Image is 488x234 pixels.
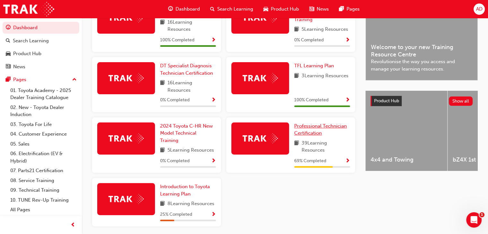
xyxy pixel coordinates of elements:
[317,5,329,13] span: News
[345,38,350,43] span: Show Progress
[211,38,216,43] span: Show Progress
[371,44,472,58] span: Welcome to your new Training Resource Centre
[309,5,314,13] span: news-icon
[347,5,360,13] span: Pages
[167,79,216,94] span: 16 Learning Resources
[294,139,299,154] span: book-icon
[479,212,484,217] span: 1
[294,2,346,22] span: 2024 [PERSON_NAME] New Model Technical Training
[3,35,79,47] a: Search Learning
[160,79,165,94] span: book-icon
[3,21,79,74] button: DashboardSearch LearningProduct HubNews
[211,97,216,103] span: Show Progress
[476,5,482,13] span: AD
[160,184,210,197] span: Introduction to Toyota Learning Plan
[365,91,447,171] a: 4x4 and Towing
[160,96,190,104] span: 0 % Completed
[8,86,79,103] a: 01. Toyota Academy - 2025 Dealer Training Catalogue
[160,157,190,165] span: 0 % Completed
[8,205,79,215] a: All Pages
[302,26,348,34] span: 5 Learning Resources
[258,3,304,16] a: car-iconProduct Hub
[6,77,11,83] span: pages-icon
[8,149,79,166] a: 06. Electrification (EV & Hybrid)
[13,37,49,45] div: Search Learning
[13,50,41,57] div: Product Hub
[160,37,194,44] span: 100 % Completed
[294,37,324,44] span: 0 % Completed
[167,19,216,33] span: 16 Learning Resources
[371,156,442,163] span: 4x4 and Towing
[8,166,79,176] a: 07. Parts21 Certification
[294,72,299,80] span: book-icon
[160,19,165,33] span: book-icon
[217,5,253,13] span: Search Learning
[302,72,348,80] span: 3 Learning Resources
[13,63,25,71] div: News
[3,74,79,86] button: Pages
[339,5,344,13] span: pages-icon
[211,158,216,164] span: Show Progress
[211,212,216,218] span: Show Progress
[108,73,144,83] img: Trak
[205,3,258,16] a: search-iconSearch Learning
[6,25,11,31] span: guage-icon
[3,48,79,60] a: Product Hub
[3,22,79,34] a: Dashboard
[71,221,75,229] span: prev-icon
[294,157,326,165] span: 69 % Completed
[160,123,213,143] span: 2024 Toyota C-HR New Model Technical Training
[108,194,144,204] img: Trak
[8,195,79,205] a: 10. TUNE Rev-Up Training
[168,5,173,13] span: guage-icon
[302,139,350,154] span: 39 Learning Resources
[345,36,350,44] button: Show Progress
[167,146,214,155] span: 5 Learning Resources
[176,5,200,13] span: Dashboard
[474,4,485,15] button: AD
[72,76,77,84] span: up-icon
[211,157,216,165] button: Show Progress
[345,97,350,103] span: Show Progress
[8,185,79,195] a: 09. Technical Training
[3,2,54,16] img: Trak
[304,3,334,16] a: news-iconNews
[271,5,299,13] span: Product Hub
[294,63,334,69] span: TFL Learning Plan
[243,73,278,83] img: Trak
[6,38,10,44] span: search-icon
[8,103,79,120] a: 02. New - Toyota Dealer Induction
[108,133,144,143] img: Trak
[345,96,350,104] button: Show Progress
[294,62,337,70] a: TFL Learning Plan
[345,157,350,165] button: Show Progress
[160,122,216,144] a: 2024 Toyota C-HR New Model Technical Training
[8,139,79,149] a: 05. Sales
[449,96,473,106] button: Show all
[466,212,482,228] iframe: Intercom live chat
[243,133,278,143] img: Trak
[294,96,329,104] span: 100 % Completed
[3,61,79,73] a: News
[371,58,472,72] span: Revolutionise the way you access and manage your learning resources.
[160,183,216,197] a: Introduction to Toyota Learning Plan
[334,3,365,16] a: pages-iconPages
[167,200,214,208] span: 8 Learning Resources
[6,51,11,57] span: car-icon
[160,63,213,76] span: DT Specialist Diagnosis Technician Certification
[371,96,473,106] a: Product HubShow all
[211,36,216,44] button: Show Progress
[211,96,216,104] button: Show Progress
[13,76,26,83] div: Pages
[294,122,350,137] a: Professional Technician Certification
[163,3,205,16] a: guage-iconDashboard
[160,200,165,208] span: book-icon
[210,5,215,13] span: search-icon
[294,123,347,136] span: Professional Technician Certification
[8,176,79,186] a: 08. Service Training
[8,129,79,139] a: 04. Customer Experience
[374,98,399,104] span: Product Hub
[160,62,216,77] a: DT Specialist Diagnosis Technician Certification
